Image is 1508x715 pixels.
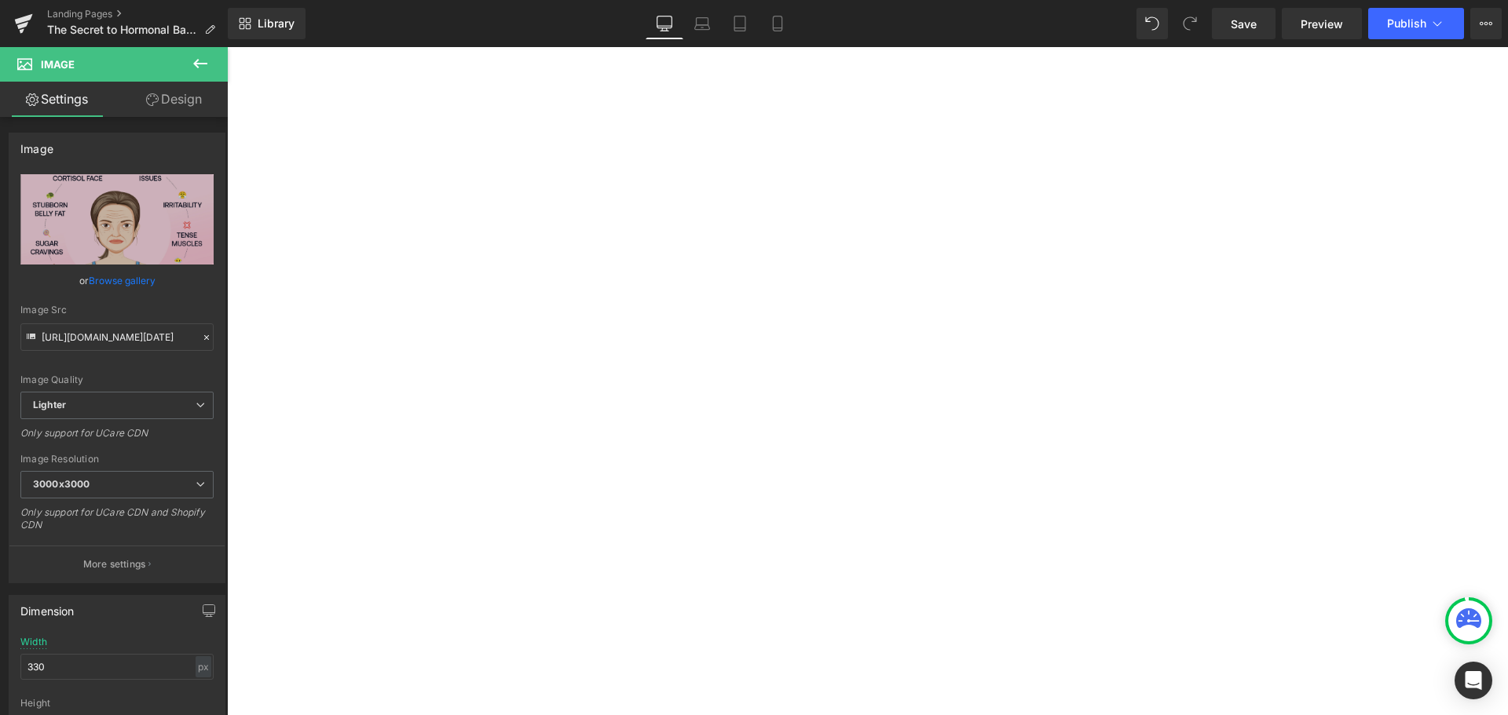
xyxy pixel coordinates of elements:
div: Dimension [20,596,75,618]
span: Save [1231,16,1257,32]
a: Tablet [721,8,759,39]
a: Preview [1282,8,1362,39]
button: More settings [9,545,225,582]
div: Height [20,698,214,709]
b: Lighter [33,399,66,410]
a: Design [117,82,231,117]
div: Image Quality [20,374,214,385]
div: Only support for UCare CDN and Shopify CDN [20,506,214,542]
a: Laptop [683,8,721,39]
div: or [20,272,214,289]
div: Image [20,133,53,155]
div: Only support for UCare CDN [20,427,214,450]
div: Image Src [20,305,214,316]
input: Link [20,323,214,351]
a: New Library [228,8,306,39]
div: px [196,656,211,677]
span: Preview [1301,16,1343,32]
input: auto [20,654,214,680]
b: 3000x3000 [33,478,90,490]
span: Library [258,16,295,31]
button: Undo [1136,8,1168,39]
div: Image Resolution [20,454,214,465]
a: Desktop [646,8,683,39]
a: Landing Pages [47,8,228,20]
p: More settings [83,557,146,571]
div: Width [20,637,47,648]
span: The Secret to Hormonal Balance for Women [47,24,198,36]
button: More [1470,8,1502,39]
div: Open Intercom Messenger [1455,662,1492,699]
span: Image [41,58,75,71]
button: Redo [1174,8,1206,39]
span: Publish [1387,17,1426,30]
button: Publish [1368,8,1464,39]
a: Browse gallery [89,267,156,294]
a: Mobile [759,8,796,39]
